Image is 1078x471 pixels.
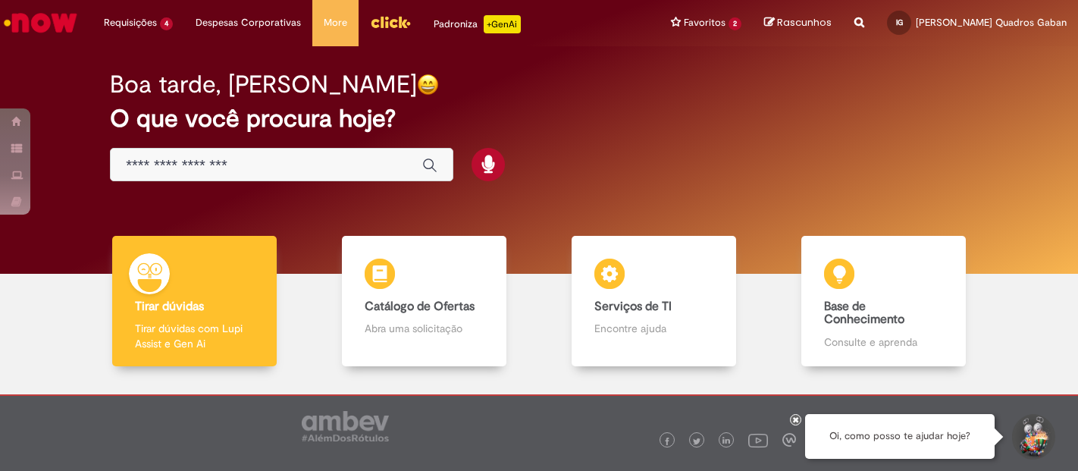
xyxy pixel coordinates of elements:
img: happy-face.png [417,74,439,96]
img: logo_footer_workplace.png [782,433,796,447]
img: logo_footer_facebook.png [663,438,671,445]
span: IG [896,17,903,27]
span: Despesas Corporativas [196,15,301,30]
img: logo_footer_linkedin.png [722,437,730,446]
p: Abra uma solicitação [365,321,484,336]
div: Oi, como posso te ajudar hoje? [805,414,995,459]
span: 4 [160,17,173,30]
div: Padroniza [434,15,521,33]
img: logo_footer_ambev_rotulo_gray.png [302,411,389,441]
p: Encontre ajuda [594,321,713,336]
a: Rascunhos [764,16,832,30]
span: Favoritos [684,15,725,30]
span: More [324,15,347,30]
span: [PERSON_NAME] Quadros Gaban [916,16,1067,29]
b: Serviços de TI [594,299,672,314]
button: Iniciar Conversa de Suporte [1010,414,1055,460]
h2: O que você procura hoje? [110,105,968,132]
a: Catálogo de Ofertas Abra uma solicitação [309,236,539,367]
img: click_logo_yellow_360x200.png [370,11,411,33]
p: Consulte e aprenda [824,334,943,350]
h2: Boa tarde, [PERSON_NAME] [110,71,417,98]
a: Tirar dúvidas Tirar dúvidas com Lupi Assist e Gen Ai [80,236,309,367]
img: logo_footer_twitter.png [693,438,700,445]
b: Catálogo de Ofertas [365,299,475,314]
img: ServiceNow [2,8,80,38]
p: +GenAi [484,15,521,33]
b: Tirar dúvidas [135,299,204,314]
a: Serviços de TI Encontre ajuda [539,236,769,367]
span: 2 [729,17,741,30]
a: Base de Conhecimento Consulte e aprenda [769,236,998,367]
span: Requisições [104,15,157,30]
p: Tirar dúvidas com Lupi Assist e Gen Ai [135,321,254,351]
span: Rascunhos [777,15,832,30]
b: Base de Conhecimento [824,299,904,328]
img: logo_footer_youtube.png [748,430,768,450]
